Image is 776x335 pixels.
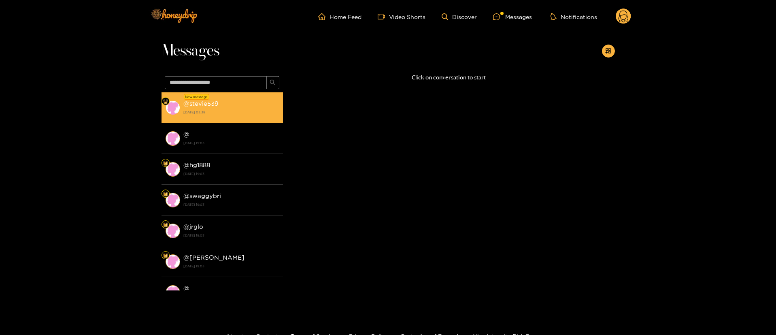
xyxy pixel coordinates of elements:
[184,94,209,100] div: New message
[183,285,189,292] strong: @
[183,232,279,239] strong: [DATE] 19:03
[183,223,203,230] strong: @ jrglo
[605,48,611,55] span: appstore-add
[183,262,279,270] strong: [DATE] 19:03
[183,109,279,116] strong: [DATE] 03:38
[442,13,477,20] a: Discover
[183,201,279,208] strong: [DATE] 19:03
[163,192,168,196] img: Fan Level
[183,254,244,261] strong: @ [PERSON_NAME]
[166,254,180,269] img: conversation
[318,13,330,20] span: home
[183,139,279,147] strong: [DATE] 19:03
[163,253,168,258] img: Fan Level
[183,162,210,169] strong: @ hg1888
[166,193,180,207] img: conversation
[378,13,425,20] a: Video Shorts
[183,170,279,177] strong: [DATE] 19:03
[602,45,615,58] button: appstore-add
[166,131,180,146] img: conversation
[270,79,276,86] span: search
[183,192,221,199] strong: @ swaggybri
[378,13,389,20] span: video-camera
[163,161,168,166] img: Fan Level
[166,224,180,238] img: conversation
[183,131,189,138] strong: @
[283,73,615,82] p: Click on conversation to start
[493,12,532,21] div: Messages
[266,76,279,89] button: search
[318,13,361,20] a: Home Feed
[183,100,219,107] strong: @ stevie539
[163,222,168,227] img: Fan Level
[162,41,219,61] span: Messages
[166,100,180,115] img: conversation
[548,13,600,21] button: Notifications
[166,162,180,177] img: conversation
[166,285,180,300] img: conversation
[163,99,168,104] img: Fan Level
